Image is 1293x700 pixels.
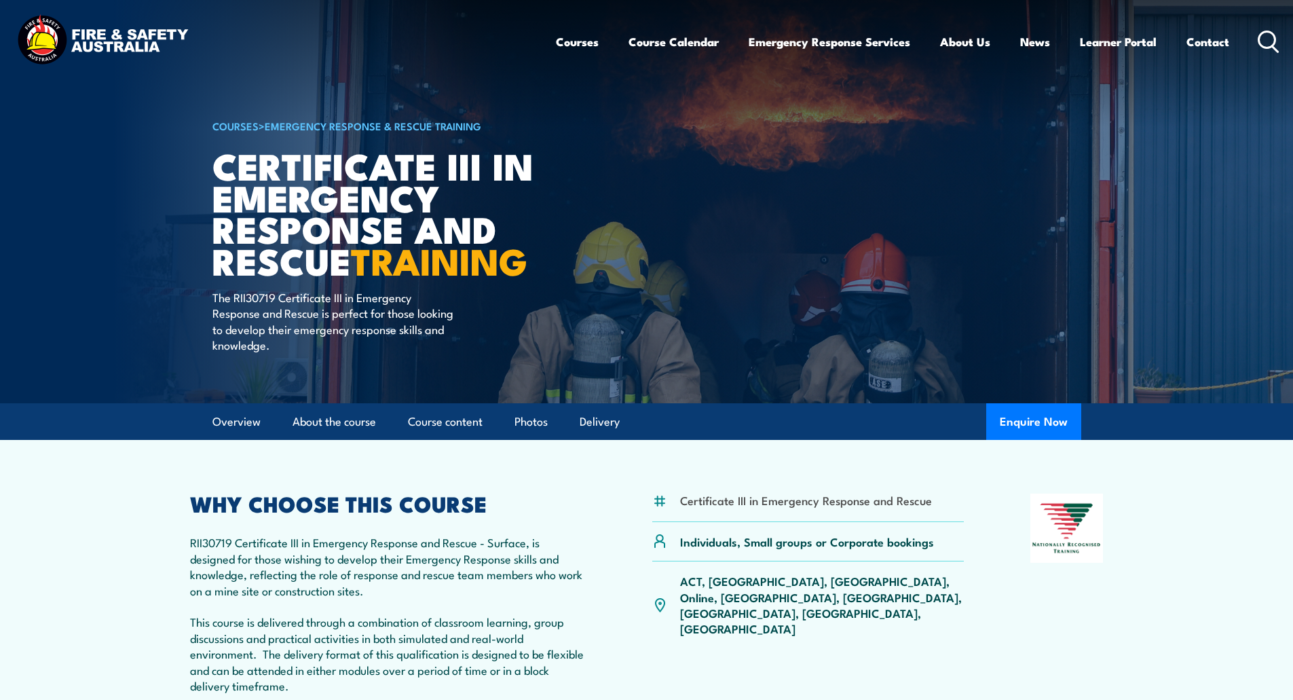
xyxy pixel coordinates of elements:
li: Certificate III in Emergency Response and Rescue [680,492,932,508]
h6: > [212,117,548,134]
a: Emergency Response Services [749,24,910,60]
a: Overview [212,404,261,440]
strong: TRAINING [351,232,527,288]
a: Course content [408,404,483,440]
img: Nationally Recognised Training logo. [1030,494,1104,563]
p: ACT, [GEOGRAPHIC_DATA], [GEOGRAPHIC_DATA], Online, [GEOGRAPHIC_DATA], [GEOGRAPHIC_DATA], [GEOGRAP... [680,573,964,637]
a: Emergency Response & Rescue Training [265,118,481,133]
a: About Us [940,24,990,60]
a: Learner Portal [1080,24,1157,60]
a: Contact [1186,24,1229,60]
a: About the course [293,404,376,440]
a: Course Calendar [629,24,719,60]
a: News [1020,24,1050,60]
p: Individuals, Small groups or Corporate bookings [680,534,934,549]
h2: WHY CHOOSE THIS COURSE [190,494,586,513]
a: Delivery [580,404,620,440]
p: The RII30719 Certificate III in Emergency Response and Rescue is perfect for those looking to dev... [212,289,460,353]
a: Courses [556,24,599,60]
a: COURSES [212,118,259,133]
a: Photos [514,404,548,440]
button: Enquire Now [986,403,1081,440]
h1: Certificate III in Emergency Response and Rescue [212,149,548,276]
